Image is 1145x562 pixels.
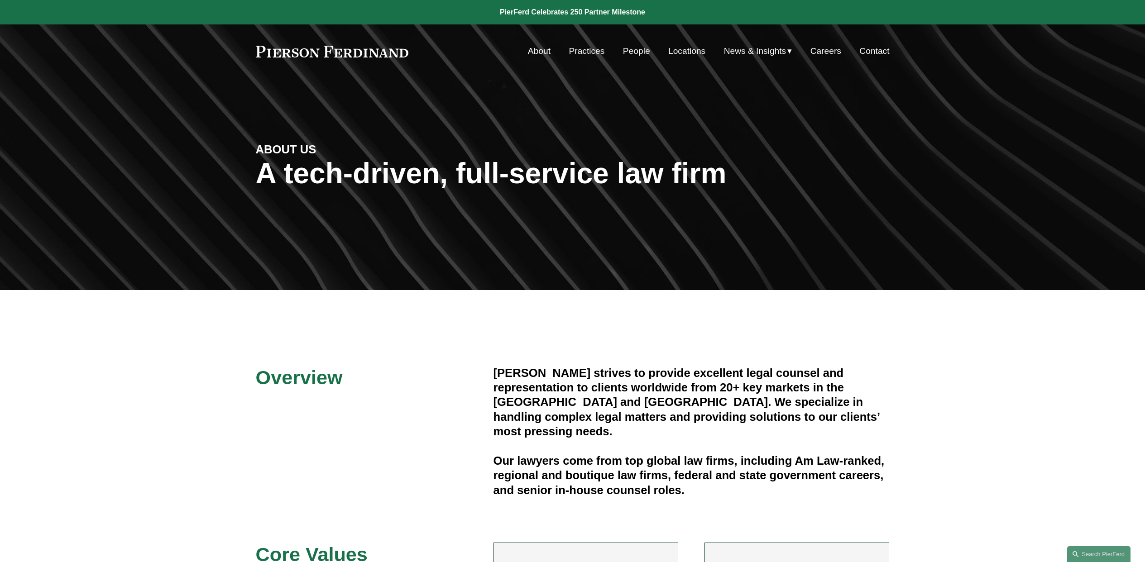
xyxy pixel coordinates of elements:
[724,43,786,59] span: News & Insights
[724,43,792,60] a: folder dropdown
[569,43,604,60] a: Practices
[493,453,890,497] h4: Our lawyers come from top global law firms, including Am Law-ranked, regional and boutique law fi...
[528,43,551,60] a: About
[1067,546,1131,562] a: Search this site
[256,157,890,190] h1: A tech-driven, full-service law firm
[256,143,316,156] strong: ABOUT US
[493,366,890,439] h4: [PERSON_NAME] strives to provide excellent legal counsel and representation to clients worldwide ...
[668,43,705,60] a: Locations
[256,367,343,388] span: Overview
[859,43,889,60] a: Contact
[623,43,650,60] a: People
[810,43,841,60] a: Careers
